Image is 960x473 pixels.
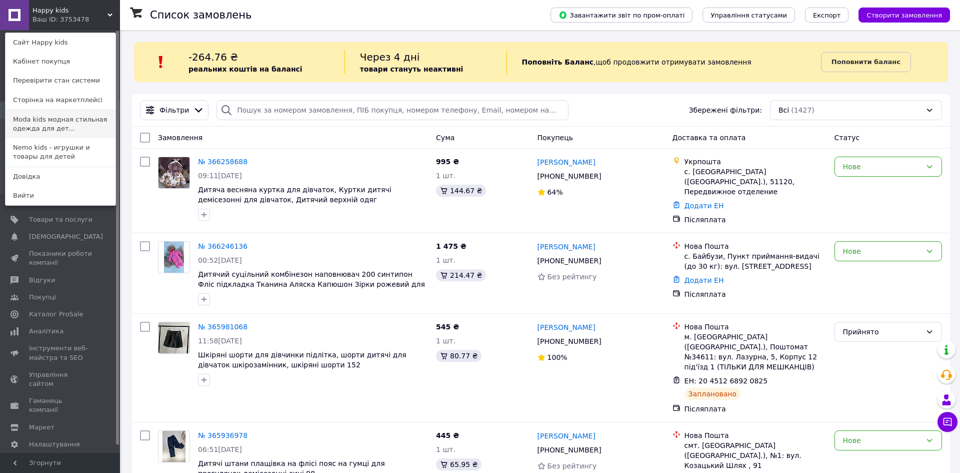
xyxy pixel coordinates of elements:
b: Поповніть Баланс [522,58,594,66]
span: 545 ₴ [436,323,459,331]
a: Створити замовлення [848,11,950,19]
b: реальних коштів на балансі [188,65,302,73]
span: 09:11[DATE] [198,172,242,180]
a: Поповнити баланс [821,52,911,72]
span: Гаманець компанії [29,396,92,414]
button: Управління статусами [702,8,795,23]
span: (1427) [791,106,814,114]
button: Завантажити звіт по пром-оплаті [550,8,692,23]
span: ЕН: 20 4512 6892 0825 [684,377,768,385]
span: Управління статусами [710,12,787,19]
span: Збережені фільтри: [689,105,762,115]
a: Додати ЕН [684,202,724,210]
div: Післяплата [684,289,826,299]
a: Перевірити стан системи [5,71,115,90]
span: 06:51[DATE] [198,445,242,453]
a: [PERSON_NAME] [537,322,595,332]
a: Дитячий суцільний комбінезон наповнювач 200 синтипон Фліс підкладка Тканина Аляска Капюшон Зірки ... [198,270,425,298]
span: Фільтри [159,105,189,115]
span: Каталог ProSale [29,310,83,319]
div: [PHONE_NUMBER] [535,334,603,348]
div: Нове [843,435,921,446]
div: [PHONE_NUMBER] [535,443,603,457]
span: Cума [436,134,454,142]
span: Маркет [29,423,54,432]
span: Аналітика [29,327,63,336]
img: Фото товару [164,242,184,273]
span: Створити замовлення [866,12,942,19]
a: № 366258688 [198,158,247,166]
span: Показники роботи компанії [29,249,92,267]
a: Дитяча весняна куртка для дівчаток, Куртки дитячі демісезонні для дівчаток, Дитячий верхній одяг [198,186,391,204]
span: Замовлення [158,134,202,142]
a: Фото товару [158,322,190,354]
div: Укрпошта [684,157,826,167]
span: Всі [778,105,789,115]
button: Створити замовлення [858,8,950,23]
span: [DEMOGRAPHIC_DATA] [29,232,103,241]
span: Через 4 дні [360,51,420,63]
div: Післяплата [684,404,826,414]
span: 00:52[DATE] [198,256,242,264]
a: [PERSON_NAME] [537,157,595,167]
div: [PHONE_NUMBER] [535,169,603,183]
div: м. [GEOGRAPHIC_DATA] ([GEOGRAPHIC_DATA].), Поштомат №34611: вул. Лазурна, 5, Корпус 12 під'їзд 1 ... [684,332,826,372]
span: Відгуки [29,276,55,285]
img: Фото товару [158,157,189,188]
a: Шкіряні шорти для дівчинки підлітка, шорти дитячі для дівчаток шкірозамінник, шкіряні шорти 152 [198,351,406,369]
div: Нова Пошта [684,241,826,251]
a: [PERSON_NAME] [537,242,595,252]
div: с. Байбузи, Пункт приймання-видачі (до 30 кг): вул. [STREET_ADDRESS] [684,251,826,271]
div: 214.47 ₴ [436,269,486,281]
img: Фото товару [162,431,186,462]
a: Сторінка на маркетплейсі [5,91,115,110]
span: Товари та послуги [29,215,92,224]
div: Післяплата [684,215,826,225]
a: Додати ЕН [684,276,724,284]
div: Нова Пошта [684,430,826,440]
a: Вийти [5,186,115,205]
span: Інструменти веб-майстра та SEO [29,344,92,362]
span: Без рейтингу [547,462,597,470]
div: [PHONE_NUMBER] [535,254,603,268]
a: Кабінет покупця [5,52,115,71]
span: Статус [834,134,860,142]
div: Заплановано [684,388,741,400]
span: 1 шт. [436,337,455,345]
div: 65.95 ₴ [436,458,481,470]
div: , щоб продовжити отримувати замовлення [506,50,821,74]
div: 144.67 ₴ [436,185,486,197]
input: Пошук за номером замовлення, ПІБ покупця, номером телефону, Email, номером накладної [216,100,568,120]
button: Експорт [805,8,849,23]
div: смт. [GEOGRAPHIC_DATA] ([GEOGRAPHIC_DATA].), №1: вул. Козацький Шлях , 91 [684,440,826,470]
span: Покупці [29,293,56,302]
div: Нове [843,161,921,172]
div: Нова Пошта [684,322,826,332]
a: Nemo kids - игрушки и товары для детей [5,138,115,166]
span: Налаштування [29,440,80,449]
span: Покупець [537,134,573,142]
a: Сайт Happy kids [5,33,115,52]
a: Фото товару [158,430,190,462]
span: 11:58[DATE] [198,337,242,345]
span: 995 ₴ [436,158,459,166]
a: [PERSON_NAME] [537,431,595,441]
a: Фото товару [158,157,190,189]
span: 445 ₴ [436,431,459,439]
a: Moda kids модная стильная одежда для дет... [5,110,115,138]
button: Чат з покупцем [937,412,957,432]
a: № 365936978 [198,431,247,439]
span: 64% [547,188,563,196]
div: с. [GEOGRAPHIC_DATA] ([GEOGRAPHIC_DATA].), 51120, Передвижное отделение [684,167,826,197]
span: Експорт [813,12,841,19]
span: Доставка та оплата [672,134,746,142]
span: Завантажити звіт по пром-оплаті [558,11,684,20]
img: Фото товару [158,322,189,353]
span: 1 шт. [436,172,455,180]
span: 1 шт. [436,445,455,453]
span: Happy kids [32,6,107,15]
a: № 365981068 [198,323,247,331]
div: Прийнято [843,326,921,337]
